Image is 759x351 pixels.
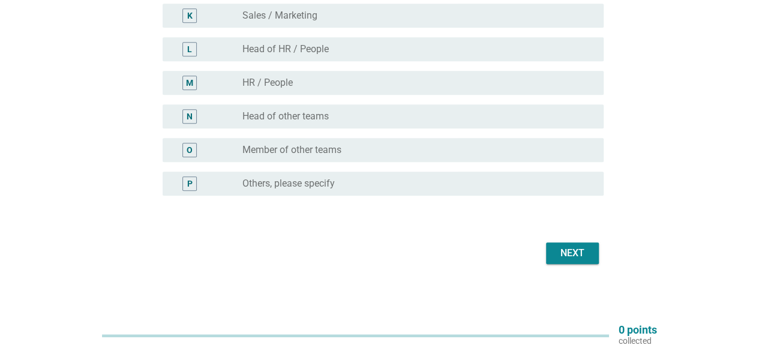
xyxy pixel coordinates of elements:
[187,10,193,22] div: K
[619,325,657,335] p: 0 points
[187,43,192,56] div: L
[619,335,657,346] p: collected
[242,178,335,190] label: Others, please specify
[242,43,329,55] label: Head of HR / People
[186,77,193,89] div: M
[556,246,589,260] div: Next
[242,110,329,122] label: Head of other teams
[242,10,317,22] label: Sales / Marketing
[242,77,293,89] label: HR / People
[187,110,193,123] div: N
[187,178,193,190] div: P
[187,144,193,157] div: O
[242,144,341,156] label: Member of other teams
[546,242,599,264] button: Next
